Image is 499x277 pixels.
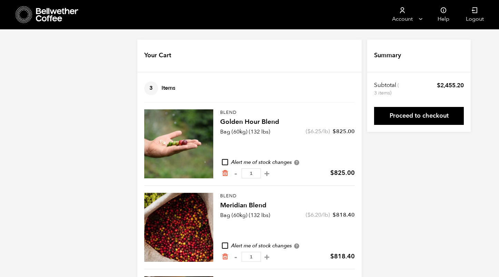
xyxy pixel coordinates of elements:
bdi: 818.40 [330,252,355,261]
span: ( /lb) [306,128,330,135]
th: Subtotal [374,81,400,97]
input: Qty [242,252,261,262]
button: - [231,254,240,260]
button: + [263,254,271,260]
span: 3 [144,81,158,95]
a: Remove from cart [222,170,228,177]
h4: Items [144,81,175,95]
h4: Summary [374,51,401,60]
h4: Your Cart [144,51,171,60]
div: Alert me of stock changes [220,159,355,166]
div: Alert me of stock changes [220,242,355,250]
p: Blend [220,193,355,200]
a: Proceed to checkout [374,107,464,125]
bdi: 6.20 [307,211,321,219]
bdi: 825.00 [333,128,355,135]
input: Qty [242,168,261,178]
p: Blend [220,109,355,116]
span: $ [307,128,311,135]
p: Bag (60kg) (132 lbs) [220,128,270,136]
bdi: 818.40 [333,211,355,219]
span: $ [333,211,336,219]
h4: Golden Hour Blend [220,117,355,127]
span: $ [330,169,334,177]
button: + [263,170,271,177]
span: $ [333,128,336,135]
bdi: 2,455.20 [437,81,464,89]
bdi: 825.00 [330,169,355,177]
span: $ [330,252,334,261]
span: $ [437,81,440,89]
h4: Meridian Blend [220,201,355,210]
bdi: 6.25 [307,128,321,135]
p: Bag (60kg) (132 lbs) [220,211,270,219]
span: $ [307,211,311,219]
a: Remove from cart [222,253,228,260]
span: ( /lb) [306,211,330,219]
button: - [231,170,240,177]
